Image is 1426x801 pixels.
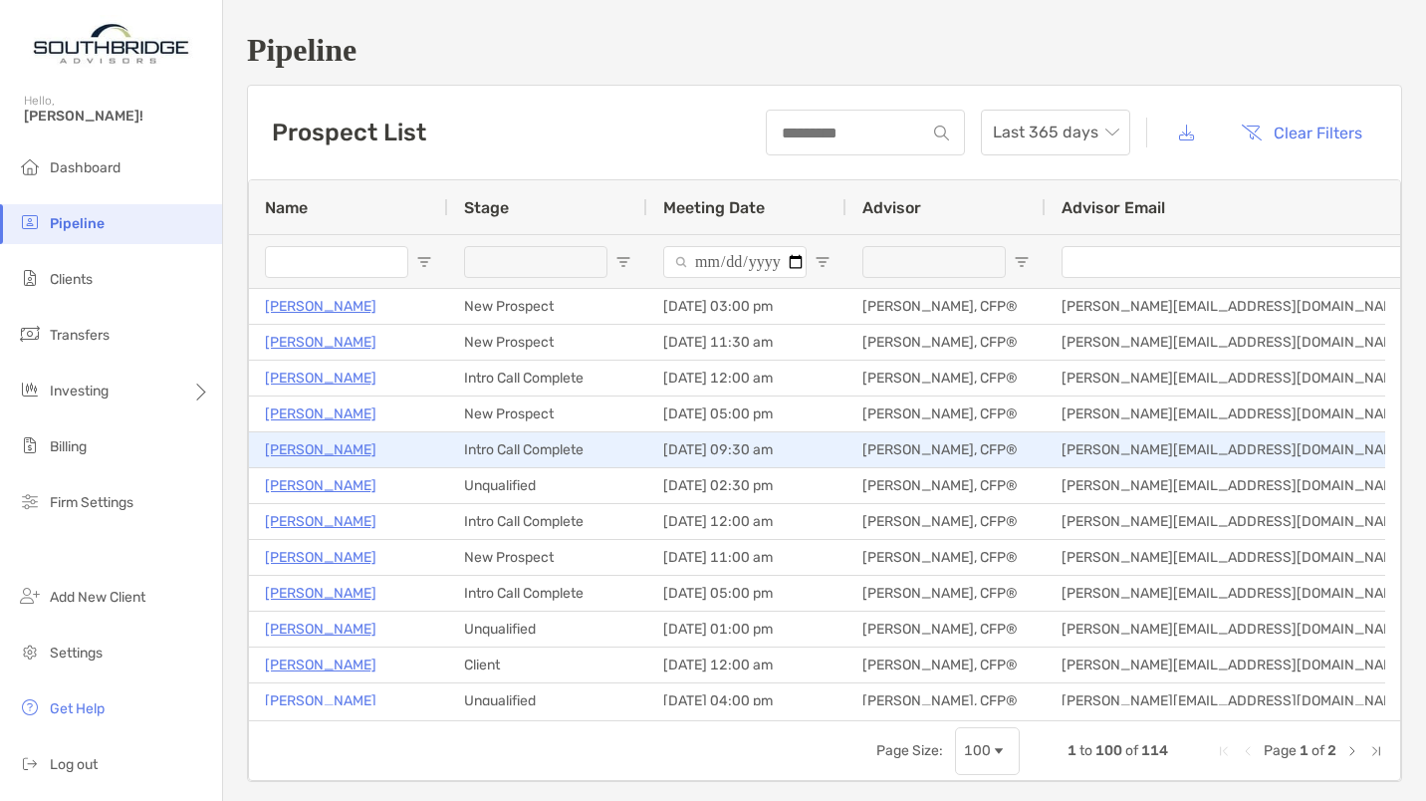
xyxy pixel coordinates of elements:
span: 2 [1327,742,1336,759]
div: New Prospect [448,540,647,575]
div: [DATE] 11:00 am [647,540,846,575]
a: [PERSON_NAME] [265,545,376,570]
div: [PERSON_NAME], CFP® [846,576,1046,611]
div: [PERSON_NAME], CFP® [846,325,1046,360]
div: [DATE] 05:00 pm [647,397,846,431]
h3: Prospect List [272,119,426,146]
div: [DATE] 09:30 am [647,432,846,467]
div: Unqualified [448,468,647,503]
span: Advisor [862,198,921,217]
span: Pipeline [50,215,105,232]
div: First Page [1216,743,1232,759]
span: Page [1264,742,1297,759]
div: Client [448,648,647,682]
div: Previous Page [1240,743,1256,759]
div: [DATE] 01:00 pm [647,612,846,647]
span: Last 365 days [993,111,1118,154]
span: 1 [1068,742,1076,759]
span: 1 [1300,742,1308,759]
span: Log out [50,756,98,773]
a: [PERSON_NAME] [265,437,376,462]
span: to [1079,742,1092,759]
span: Advisor Email [1062,198,1165,217]
img: dashboard icon [18,154,42,178]
img: logout icon [18,751,42,775]
button: Clear Filters [1226,111,1377,154]
div: 100 [964,742,991,759]
button: Open Filter Menu [615,254,631,270]
div: New Prospect [448,289,647,324]
img: Zoe Logo [24,8,198,80]
span: Get Help [50,700,105,717]
div: [PERSON_NAME], CFP® [846,289,1046,324]
a: [PERSON_NAME] [265,294,376,319]
div: [DATE] 11:30 am [647,325,846,360]
a: [PERSON_NAME] [265,473,376,498]
a: [PERSON_NAME] [265,330,376,355]
a: [PERSON_NAME] [265,366,376,391]
div: Last Page [1368,743,1384,759]
div: [DATE] 05:00 pm [647,576,846,611]
div: Intro Call Complete [448,361,647,396]
img: settings icon [18,640,42,664]
div: Next Page [1344,743,1360,759]
div: Page Size: [876,742,943,759]
div: [DATE] 12:00 am [647,648,846,682]
a: [PERSON_NAME] [265,509,376,534]
div: [PERSON_NAME], CFP® [846,540,1046,575]
span: Investing [50,383,109,400]
a: [PERSON_NAME] [265,653,376,677]
span: Transfers [50,327,110,344]
div: Unqualified [448,683,647,718]
button: Open Filter Menu [416,254,432,270]
div: Intro Call Complete [448,504,647,539]
span: 100 [1095,742,1122,759]
span: Stage [464,198,509,217]
div: Intro Call Complete [448,432,647,467]
img: transfers icon [18,322,42,346]
div: [PERSON_NAME], CFP® [846,683,1046,718]
span: Name [265,198,308,217]
span: 114 [1141,742,1168,759]
button: Open Filter Menu [815,254,831,270]
div: Unqualified [448,612,647,647]
a: [PERSON_NAME] [265,401,376,426]
div: [PERSON_NAME], CFP® [846,361,1046,396]
span: Meeting Date [663,198,765,217]
div: Page Size [955,727,1020,775]
img: investing icon [18,378,42,401]
div: Intro Call Complete [448,576,647,611]
div: [PERSON_NAME], CFP® [846,648,1046,682]
span: Clients [50,271,93,288]
span: Settings [50,645,103,662]
div: [DATE] 04:00 pm [647,683,846,718]
span: Firm Settings [50,494,133,511]
img: pipeline icon [18,210,42,234]
button: Open Filter Menu [1014,254,1030,270]
a: [PERSON_NAME] [265,581,376,606]
div: [PERSON_NAME], CFP® [846,504,1046,539]
div: [DATE] 12:00 am [647,361,846,396]
div: New Prospect [448,325,647,360]
div: [PERSON_NAME], CFP® [846,397,1046,431]
span: Billing [50,438,87,455]
div: [DATE] 12:00 am [647,504,846,539]
div: [PERSON_NAME], CFP® [846,468,1046,503]
input: Meeting Date Filter Input [663,246,807,278]
a: [PERSON_NAME] [265,617,376,642]
a: [PERSON_NAME] [265,688,376,713]
span: of [1311,742,1324,759]
span: [PERSON_NAME]! [24,108,210,125]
